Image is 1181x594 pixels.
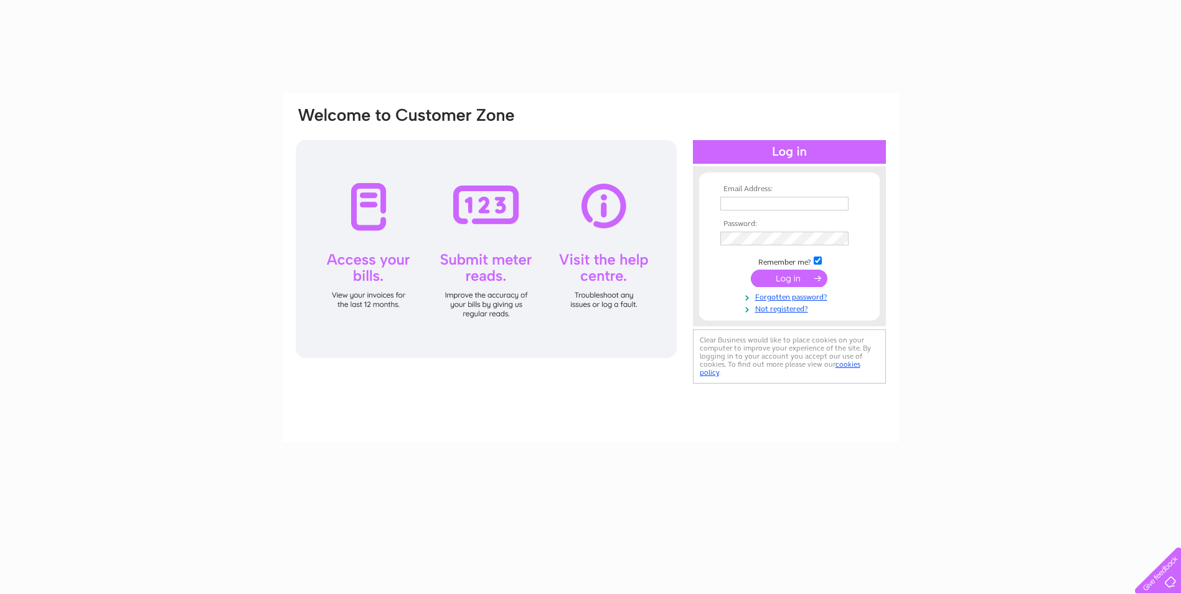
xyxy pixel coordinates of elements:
[700,360,860,377] a: cookies policy
[717,185,862,194] th: Email Address:
[720,290,862,302] a: Forgotten password?
[693,329,886,384] div: Clear Business would like to place cookies on your computer to improve your experience of the sit...
[751,270,827,287] input: Submit
[717,220,862,229] th: Password:
[720,302,862,314] a: Not registered?
[717,255,862,267] td: Remember me?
